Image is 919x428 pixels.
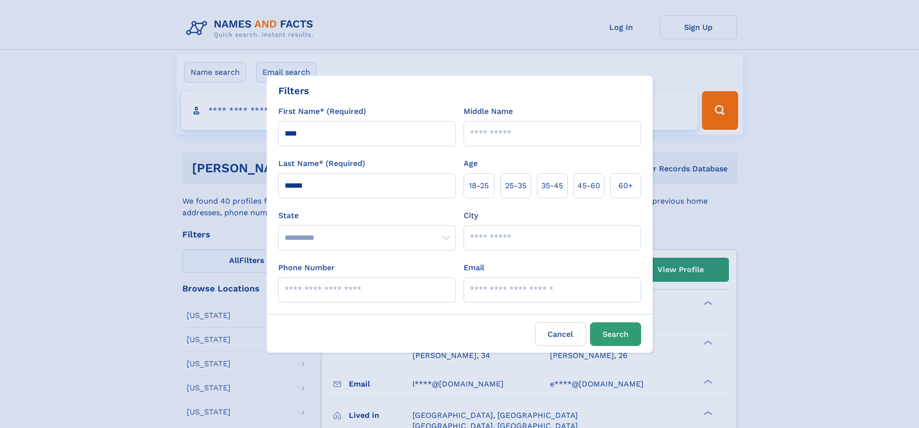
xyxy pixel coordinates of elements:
[278,158,365,169] label: Last Name* (Required)
[464,106,513,117] label: Middle Name
[577,180,600,192] span: 45‑60
[278,210,456,221] label: State
[590,322,641,346] button: Search
[464,158,478,169] label: Age
[618,180,633,192] span: 60+
[505,180,526,192] span: 25‑35
[278,106,366,117] label: First Name* (Required)
[541,180,563,192] span: 35‑45
[535,322,586,346] label: Cancel
[464,210,478,221] label: City
[469,180,489,192] span: 18‑25
[278,262,335,274] label: Phone Number
[278,83,309,98] div: Filters
[464,262,484,274] label: Email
